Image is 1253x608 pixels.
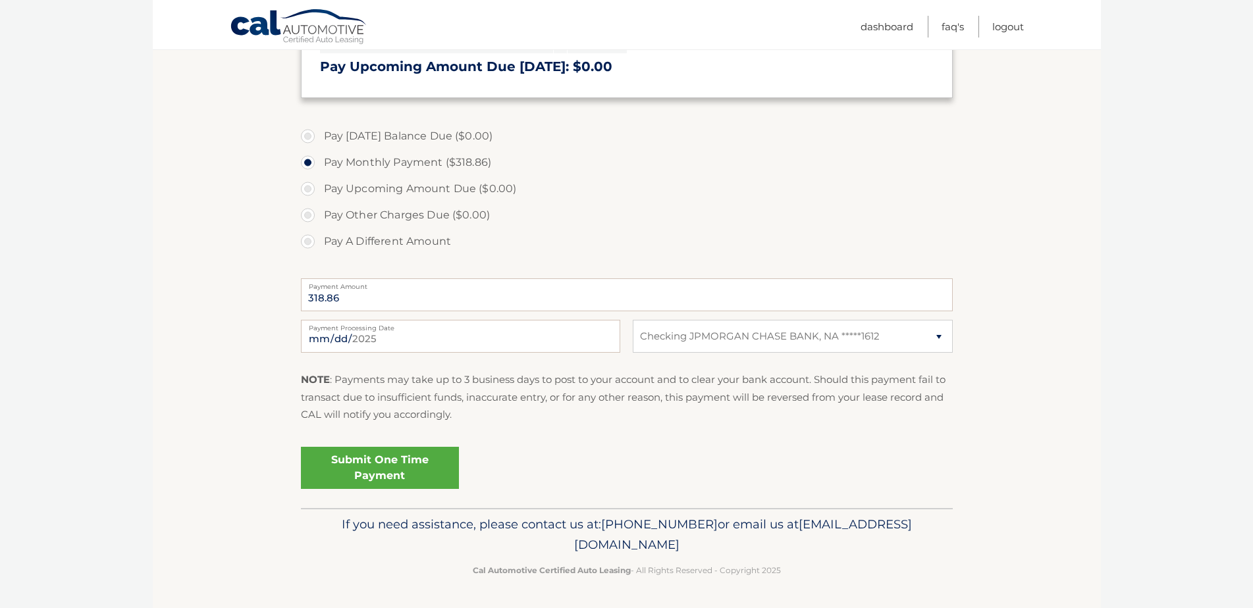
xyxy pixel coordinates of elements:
[301,278,953,289] label: Payment Amount
[301,447,459,489] a: Submit One Time Payment
[861,16,913,38] a: Dashboard
[473,565,631,575] strong: Cal Automotive Certified Auto Leasing
[309,514,944,556] p: If you need assistance, please contact us at: or email us at
[301,228,953,255] label: Pay A Different Amount
[301,123,953,149] label: Pay [DATE] Balance Due ($0.00)
[992,16,1024,38] a: Logout
[301,202,953,228] label: Pay Other Charges Due ($0.00)
[309,563,944,577] p: - All Rights Reserved - Copyright 2025
[301,320,620,353] input: Payment Date
[301,371,953,423] p: : Payments may take up to 3 business days to post to your account and to clear your bank account....
[301,278,953,311] input: Payment Amount
[301,320,620,330] label: Payment Processing Date
[301,149,953,176] label: Pay Monthly Payment ($318.86)
[320,59,934,75] h3: Pay Upcoming Amount Due [DATE]: $0.00
[942,16,964,38] a: FAQ's
[301,373,330,386] strong: NOTE
[601,517,718,532] span: [PHONE_NUMBER]
[301,176,953,202] label: Pay Upcoming Amount Due ($0.00)
[230,9,368,47] a: Cal Automotive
